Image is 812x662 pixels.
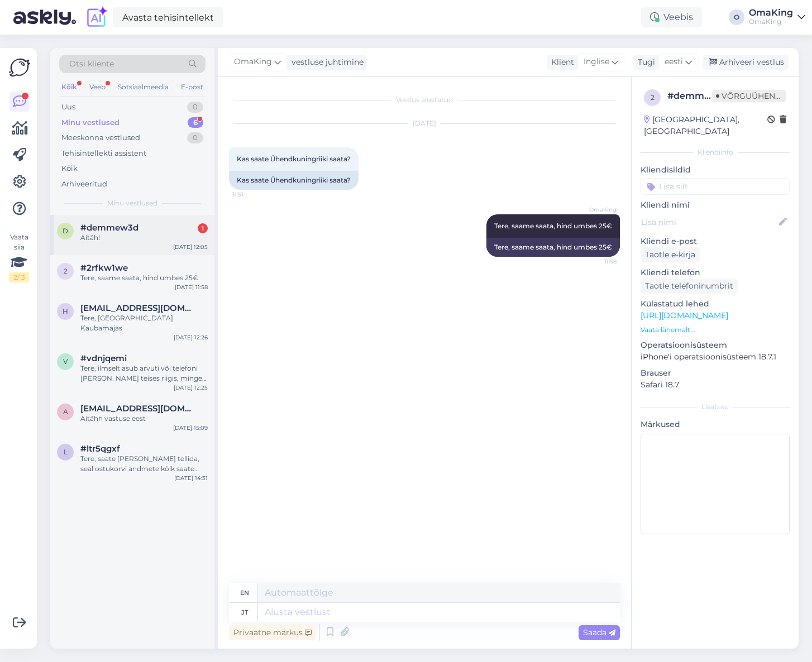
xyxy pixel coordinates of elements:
[80,233,100,242] font: Aitäh!
[61,83,77,91] font: Kõik
[641,178,790,195] input: Lisa silt
[589,206,617,213] font: OmaKing
[122,12,214,23] font: Avasta tehisintellekt
[722,91,808,101] font: Võrguühenduseta
[749,8,805,26] a: OmaKingOmaKing
[641,200,690,210] font: Kliendi nimi
[80,403,234,414] font: [EMAIL_ADDRESS][DOMAIN_NAME]
[641,165,691,175] font: Kliendisildid
[674,90,729,101] font: demmew3d
[17,273,25,281] font: / 3
[80,262,128,273] font: #2rfkw1we
[638,57,655,67] font: Tugi
[604,258,617,265] font: 11:58
[237,176,351,184] font: Kas saate Ühendkuningriiki saata?
[80,364,207,412] font: Tere, ilmselt asub arvuti või telefoni [PERSON_NAME] teises riigis, minge maksma lehele ja muudke...
[698,148,733,156] font: Kliendiinfo
[701,402,729,411] font: Lisatasu
[80,303,197,313] span: hanshendrikmikk+omahing@gmail.com
[237,155,351,163] font: Kas saate Ühendkuningriiki saata?
[80,274,198,282] font: Tere, saame saata, hind umbes 25€
[641,325,697,334] font: Vaata lähemalt ...
[80,314,173,332] font: Tere, [GEOGRAPHIC_DATA] Kaubamajas
[645,250,695,260] font: Taotle e-kirja
[583,627,606,637] font: Saada
[241,608,248,616] font: jt
[494,243,612,251] font: Tere, saame saata, hind umbes 25€
[641,352,776,362] font: iPhone'i operatsioonisüsteem 18.7.1
[749,17,781,26] font: OmaKing
[174,474,208,482] font: [DATE] 14:31
[641,380,679,390] font: Safari 18.7
[63,307,68,315] font: h
[64,448,68,456] font: l
[174,334,208,341] font: [DATE] 12:26
[663,12,693,22] font: Veebis
[292,57,364,67] font: vestluse juhtimine
[9,57,30,78] img: Askly logo
[80,443,120,454] font: #ltr5qgxf
[202,224,204,232] font: 1
[64,267,68,275] font: 2
[13,273,17,281] font: 2
[193,102,198,111] font: 0
[80,444,120,454] span: #ltr5qgxf
[584,56,609,66] font: Inglise
[61,148,146,157] font: Tehisintellekti assistent
[107,199,157,207] font: Minu vestlused
[233,627,303,637] font: Privaatne märkus
[749,7,793,18] font: OmaKing
[173,424,208,431] font: [DATE] 15:09
[644,114,739,136] font: [GEOGRAPHIC_DATA], [GEOGRAPHIC_DATA]
[667,90,674,101] font: #
[234,56,272,66] font: OmaKing
[61,102,75,111] font: Uus
[181,83,203,91] font: E-post
[665,56,683,66] font: eesti
[118,83,169,91] font: Sotsiaalmeedia
[85,6,108,29] img: avastamis-tehisintellekt
[80,222,138,233] font: #demmew3d
[80,223,138,233] span: #demmew3d
[80,263,128,273] span: #2rfkw1we
[61,179,107,188] font: Arhiveeritud
[80,303,234,313] font: [EMAIL_ADDRESS][DOMAIN_NAME]
[641,299,709,309] font: Külastatud lehed
[80,414,146,423] font: Aitähh vastuse eest
[89,83,106,91] font: Veeb
[396,95,453,104] font: Vestlus alustatud
[173,243,208,251] font: [DATE] 12:05
[645,281,733,291] font: Taotle telefoninumbrit
[80,454,199,493] font: Tere, saate [PERSON_NAME] tellida, seal ostukorvi andmete kõik saate vaadata ka riiki palju maksa...
[175,284,208,291] font: [DATE] 11:58
[63,227,68,235] font: d
[641,216,777,228] input: Lisa nimi
[174,384,208,391] font: [DATE] 12:25
[494,222,612,230] font: Tere, saame saata, hind umbes 25€
[61,164,78,172] font: Kõik
[719,57,784,67] font: Arhiveeri vestlus
[10,233,28,251] font: Vaata siia
[63,357,68,366] font: v
[240,589,249,597] font: en
[80,353,127,363] font: #vdnjqemi
[641,267,700,277] font: Kliendi telefon
[193,133,198,142] font: 0
[641,340,727,350] font: Operatsioonisüsteem
[61,118,120,127] font: Minu vestlused
[641,310,728,320] a: [URL][DOMAIN_NAME]
[193,118,198,127] font: 6
[651,93,655,102] font: 2
[61,133,140,142] font: Meeskonna vestlused
[232,191,243,198] font: 11:51
[113,7,223,27] a: Avasta tehisintellekt
[641,419,680,429] font: Märkused
[551,57,574,67] font: Klient
[641,236,697,246] font: Kliendi e-post
[641,368,671,378] font: Brauser
[413,119,436,127] font: [DATE]
[80,404,197,414] span: alehtsalu@gmail.com
[734,13,739,21] font: O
